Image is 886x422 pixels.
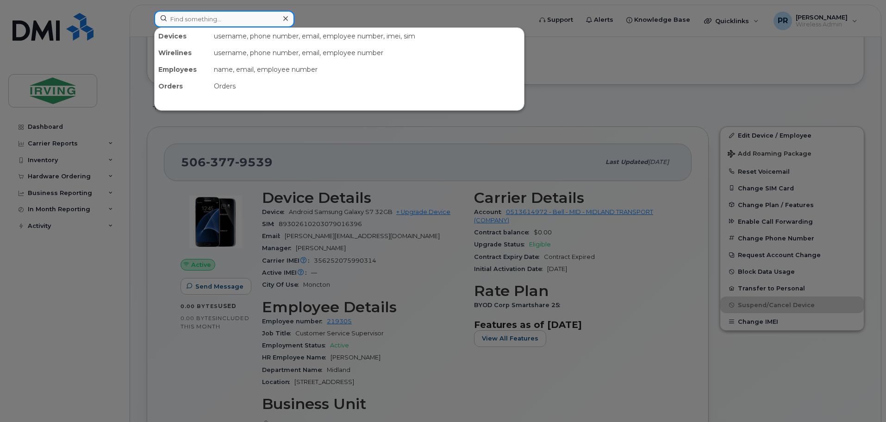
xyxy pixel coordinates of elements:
div: Employees [155,61,210,78]
div: name, email, employee number [210,61,524,78]
div: Wirelines [155,44,210,61]
div: username, phone number, email, employee number [210,44,524,61]
div: Devices [155,28,210,44]
input: Find something... [154,11,294,27]
div: username, phone number, email, employee number, imei, sim [210,28,524,44]
div: Orders [155,78,210,94]
div: Orders [210,78,524,94]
